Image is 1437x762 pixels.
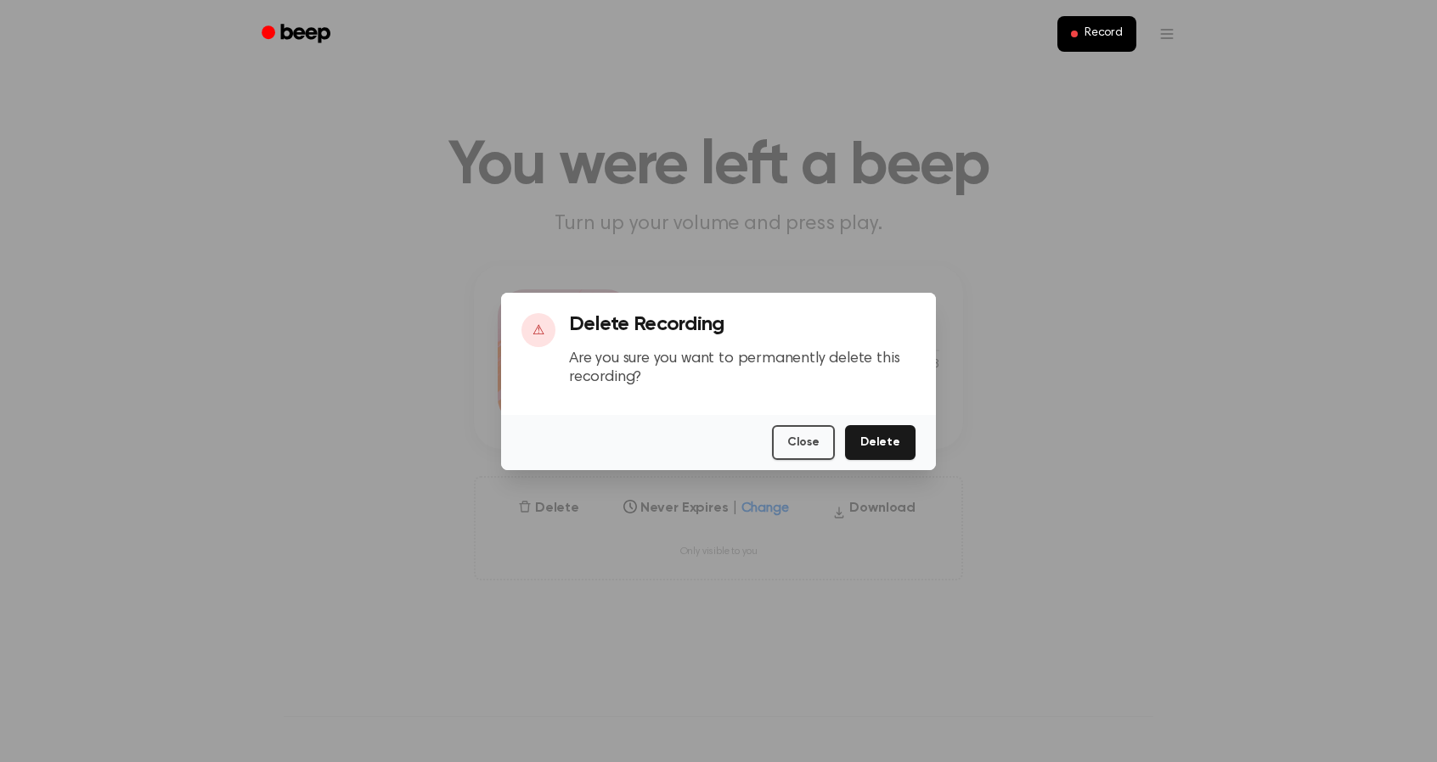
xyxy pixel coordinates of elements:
[569,350,916,388] p: Are you sure you want to permanently delete this recording?
[1147,14,1187,54] button: Open menu
[772,425,835,460] button: Close
[1057,16,1136,52] button: Record
[845,425,916,460] button: Delete
[1085,26,1123,42] span: Record
[521,313,555,347] div: ⚠
[250,18,346,51] a: Beep
[569,313,916,336] h3: Delete Recording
